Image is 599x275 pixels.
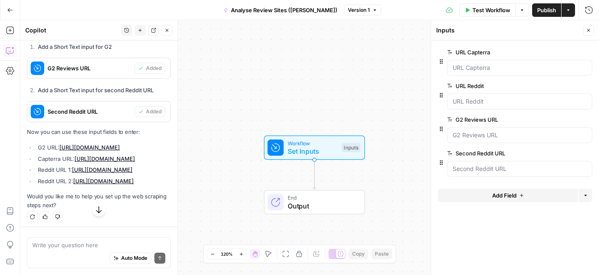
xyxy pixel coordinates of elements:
[236,136,393,160] div: WorkflowSet InputsInputs
[36,166,171,174] li: Reddit URL 1:
[344,5,381,16] button: Version 1
[537,6,556,14] span: Publish
[121,254,147,262] span: Auto Mode
[27,128,171,136] p: Now you can use these input fields to enter:
[36,155,171,163] li: Capterra URL:
[146,64,162,72] span: Added
[453,97,587,106] input: URL Reddit
[38,43,112,50] strong: Add a Short Text input for G2
[342,143,360,152] div: Inputs
[453,165,587,173] input: Second Reddit URL
[110,253,151,264] button: Auto Mode
[436,26,580,35] div: Inputs
[288,139,338,147] span: Workflow
[375,250,389,258] span: Paste
[38,87,154,93] strong: Add a Short Text input for second Reddit URL
[135,63,165,74] button: Added
[73,178,134,184] a: [URL][DOMAIN_NAME]
[221,251,233,257] span: 120%
[36,177,171,185] li: Reddit URL 2:
[72,166,133,173] a: [URL][DOMAIN_NAME]
[36,143,171,152] li: G2 URL:
[288,201,356,211] span: Output
[288,194,356,202] span: End
[135,106,165,117] button: Added
[146,108,162,115] span: Added
[459,3,515,17] button: Test Workflow
[438,189,578,202] button: Add Field
[447,115,545,124] label: G2 Reviews URL
[447,149,545,158] label: Second Reddit URL
[74,155,135,162] a: [URL][DOMAIN_NAME]
[59,144,120,151] a: [URL][DOMAIN_NAME]
[447,48,545,56] label: URL Capterra
[313,160,316,189] g: Edge from start to end
[453,131,587,139] input: G2 Reviews URL
[532,3,561,17] button: Publish
[25,26,119,35] div: Copilot
[48,107,131,116] span: Second Reddit URL
[492,191,517,200] span: Add Field
[453,64,587,72] input: URL Capterra
[27,192,171,210] p: Would you like me to help you set up the web scraping steps next?
[48,64,131,72] span: G2 Reviews URL
[352,250,365,258] span: Copy
[236,190,393,214] div: EndOutput
[349,248,368,259] button: Copy
[218,3,342,17] button: Analyse Review Sites ([PERSON_NAME])
[348,6,370,14] span: Version 1
[472,6,510,14] span: Test Workflow
[447,82,545,90] label: URL Reddit
[371,248,392,259] button: Paste
[288,146,338,156] span: Set Inputs
[231,6,337,14] span: Analyse Review Sites ([PERSON_NAME])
